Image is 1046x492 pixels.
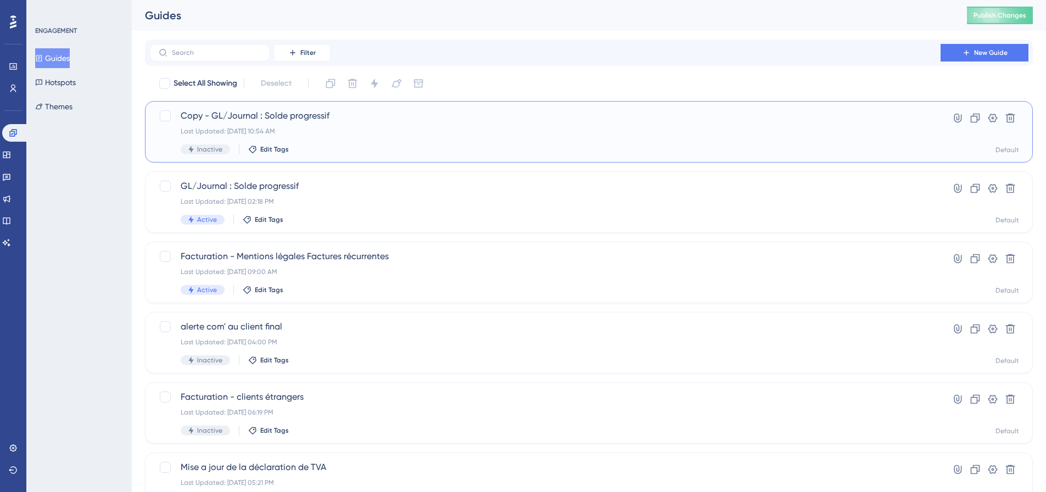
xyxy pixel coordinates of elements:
[260,356,289,365] span: Edit Tags
[35,72,76,92] button: Hotspots
[248,426,289,435] button: Edit Tags
[995,286,1019,295] div: Default
[181,338,909,346] div: Last Updated: [DATE] 04:00 PM
[35,48,70,68] button: Guides
[260,145,289,154] span: Edit Tags
[995,216,1019,225] div: Default
[941,44,1028,62] button: New Guide
[174,77,237,90] span: Select All Showing
[181,180,909,193] span: GL/Journal : Solde progressif
[197,286,217,294] span: Active
[35,97,72,116] button: Themes
[261,77,292,90] span: Deselect
[248,356,289,365] button: Edit Tags
[197,145,222,154] span: Inactive
[995,356,1019,365] div: Default
[243,215,283,224] button: Edit Tags
[181,267,909,276] div: Last Updated: [DATE] 09:00 AM
[197,426,222,435] span: Inactive
[255,286,283,294] span: Edit Tags
[197,215,217,224] span: Active
[255,215,283,224] span: Edit Tags
[995,427,1019,435] div: Default
[181,250,909,263] span: Facturation - Mentions légales Factures récurrentes
[181,390,909,404] span: Facturation - clients étrangers
[181,127,909,136] div: Last Updated: [DATE] 10:54 AM
[995,146,1019,154] div: Default
[243,286,283,294] button: Edit Tags
[260,426,289,435] span: Edit Tags
[181,461,909,474] span: Mise a jour de la déclaration de TVA
[248,145,289,154] button: Edit Tags
[300,48,316,57] span: Filter
[181,197,909,206] div: Last Updated: [DATE] 02:18 PM
[275,44,329,62] button: Filter
[974,11,1026,20] span: Publish Changes
[967,7,1033,24] button: Publish Changes
[181,478,909,487] div: Last Updated: [DATE] 05:21 PM
[35,26,77,35] div: ENGAGEMENT
[197,356,222,365] span: Inactive
[145,8,939,23] div: Guides
[181,109,909,122] span: Copy - GL/Journal : Solde progressif
[181,320,909,333] span: alerte com' au client final
[251,74,301,93] button: Deselect
[172,49,261,57] input: Search
[181,408,909,417] div: Last Updated: [DATE] 06:19 PM
[974,48,1008,57] span: New Guide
